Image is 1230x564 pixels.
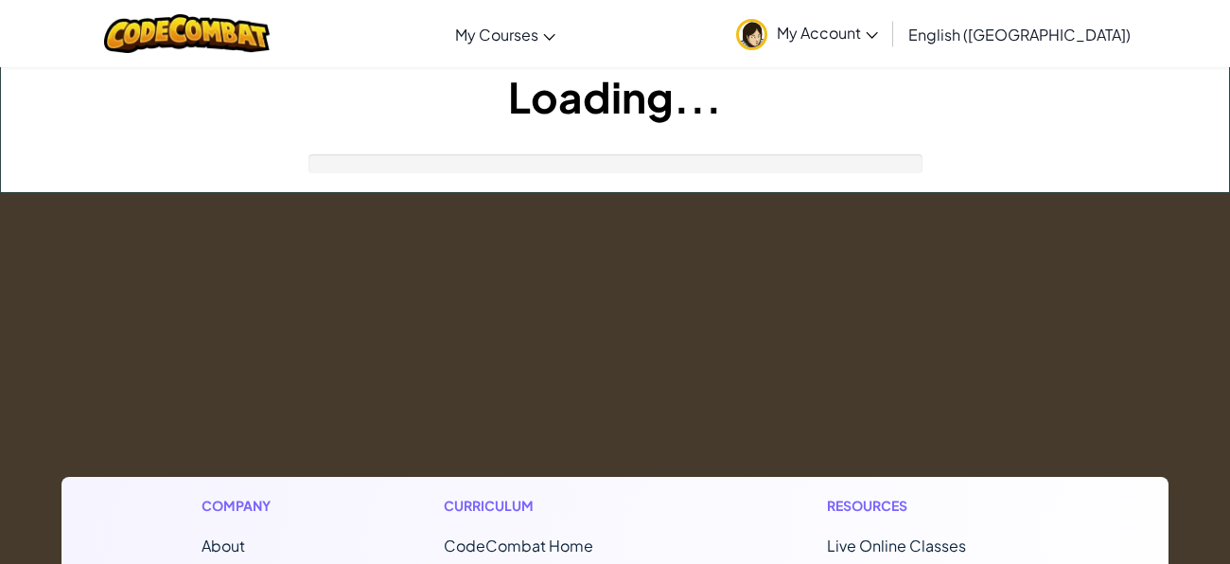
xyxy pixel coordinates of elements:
span: My Account [777,23,878,43]
a: My Courses [446,9,565,60]
span: English ([GEOGRAPHIC_DATA]) [908,25,1131,44]
a: About [202,536,245,555]
h1: Curriculum [444,496,673,516]
a: English ([GEOGRAPHIC_DATA]) [899,9,1140,60]
img: CodeCombat logo [104,14,270,53]
a: Live Online Classes [827,536,966,555]
span: CodeCombat Home [444,536,593,555]
img: avatar [736,19,767,50]
h1: Company [202,496,290,516]
a: My Account [727,4,887,63]
h1: Resources [827,496,1028,516]
span: My Courses [455,25,538,44]
h1: Loading... [1,67,1229,126]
